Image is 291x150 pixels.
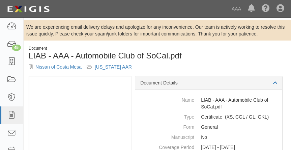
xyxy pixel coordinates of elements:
dd: General [140,122,277,132]
div: We are experiencing email delivery delays and apologize for any inconvenience. Our team is active... [24,24,291,37]
div: Document Details [135,76,282,90]
dd: Excess/Umbrella Liability Commercial General Liability / Garage Liability Garage Keepers Liability [140,112,277,122]
a: AAA [228,2,244,16]
img: logo-5460c22ac91f19d4615b14bd174203de0afe785f0fc80cf4dbbc73dc1793850b.png [5,3,52,15]
dt: Form [140,122,194,130]
div: Document [29,46,286,51]
a: [US_STATE] AAR [95,64,132,70]
dt: Name [140,95,194,103]
a: Nissan of Costa Mesa [35,64,82,70]
dt: Manuscript [140,132,194,141]
div: 45 [12,45,21,51]
h1: LIAB - AAA - Automobile Club of SoCal.pdf [29,51,286,60]
dt: Type [140,112,194,120]
dd: LIAB - AAA - Automobile Club of SoCal.pdf [140,95,277,112]
dd: No [140,132,277,142]
i: Help Center - Complianz [262,5,270,13]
